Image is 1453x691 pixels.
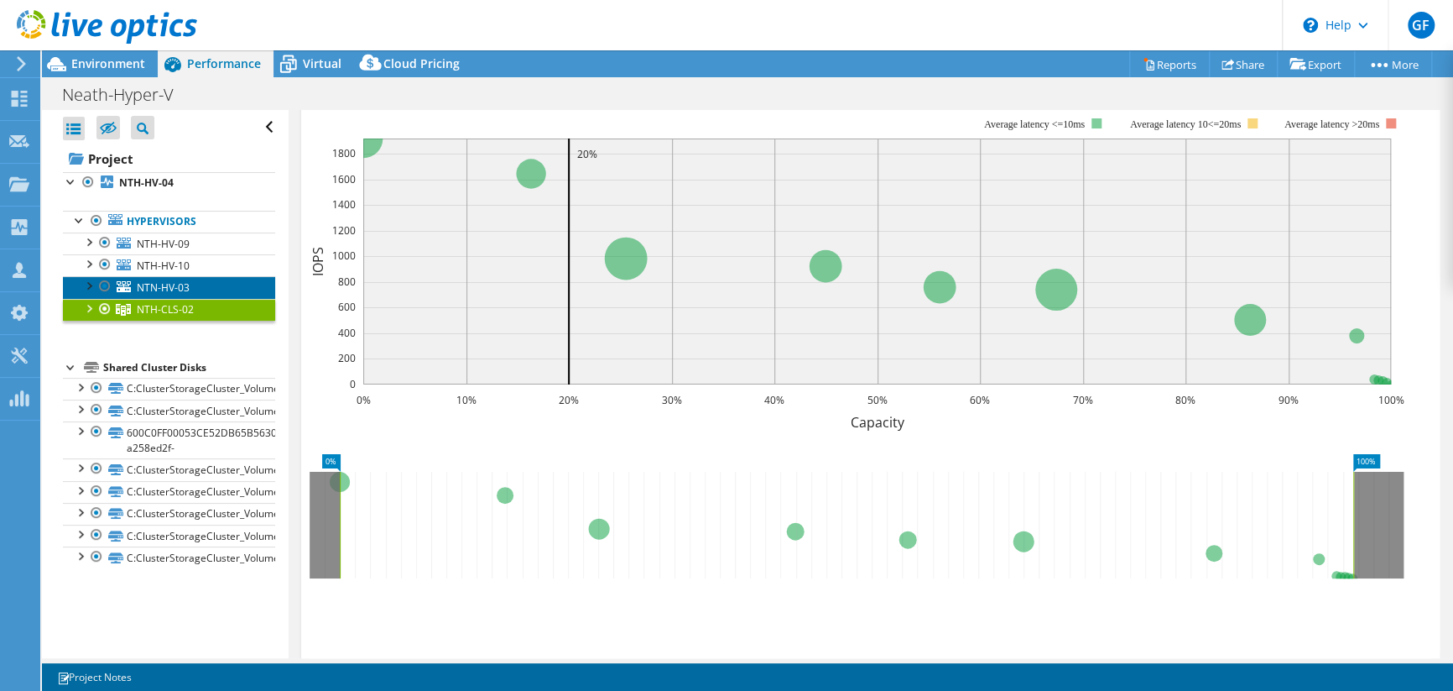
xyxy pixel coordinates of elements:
text: 0 [350,377,356,391]
a: Project [63,145,275,172]
a: More [1354,51,1432,77]
a: Reports [1129,51,1210,77]
tspan: Average latency 10<=20ms [1130,118,1241,130]
a: 600C0FF00053CE52DB65B56301000000-a258ed2f- [63,421,275,458]
a: C:ClusterStorageCluster_Volume_07 [63,547,275,568]
a: NTH-HV-10 [63,254,275,276]
a: C:ClusterStorageCluster_Volume_05 [63,503,275,525]
text: 100% [1378,393,1404,407]
span: NTH-CLS-02 [137,302,194,317]
text: 200 [338,351,356,365]
a: C:ClusterStorageCluster_Volume_02 [63,400,275,421]
text: 60% [970,393,990,407]
a: Hypervisors [63,211,275,233]
a: NTN-HV-03 [63,276,275,298]
text: 80% [1175,393,1195,407]
span: Virtual [303,55,341,71]
svg: \n [1303,18,1318,33]
a: C:ClusterStorageCluster_Volume_06 [63,525,275,547]
text: 1800 [332,146,356,160]
a: C:ClusterStorageCluster_Volume_03 [63,458,275,480]
tspan: Average latency <=10ms [984,118,1085,130]
text: 400 [338,326,356,340]
a: C:ClusterStorageCluster_Volume_04 [63,481,275,503]
text: 90% [1279,393,1299,407]
text: 800 [338,275,356,289]
a: NTH-CLS-02 [63,299,275,321]
text: 1600 [332,172,356,186]
text: 20% [577,147,597,161]
text: 70% [1073,393,1093,407]
a: Share [1209,51,1278,77]
div: Shared Cluster Disks [103,358,275,378]
text: Capacity [851,413,905,432]
span: NTH-HV-10 [137,259,190,273]
span: Performance [187,55,261,71]
text: 600 [338,300,356,314]
a: C:ClusterStorageCluster_Volume_01 [63,378,275,400]
text: 0% [357,393,371,407]
text: 1200 [332,223,356,238]
a: NTH-HV-09 [63,233,275,254]
text: 30% [662,393,682,407]
text: 50% [867,393,888,407]
span: NTH-HV-09 [137,237,190,251]
text: 20% [559,393,579,407]
span: GF [1408,12,1435,39]
h1: Neath-Hyper-V [55,86,200,104]
span: Environment [71,55,145,71]
span: Cloud Pricing [383,55,460,71]
span: NTN-HV-03 [137,280,190,295]
text: 1400 [332,197,356,212]
text: 40% [764,393,784,407]
a: Project Notes [45,667,143,688]
text: 10% [456,393,477,407]
text: IOPS [309,247,327,276]
b: NTH-HV-04 [119,175,174,190]
text: Average latency >20ms [1284,118,1379,130]
a: NTH-HV-04 [63,172,275,194]
text: 1000 [332,249,356,263]
a: Export [1277,51,1355,77]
